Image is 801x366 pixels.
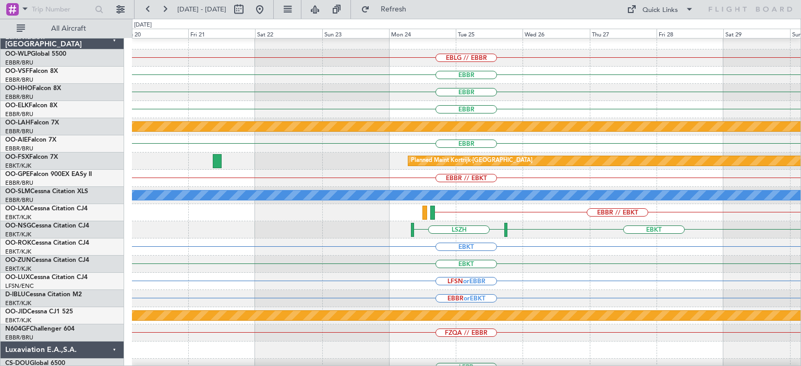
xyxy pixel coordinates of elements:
[5,334,33,342] a: EBBR/BRU
[5,265,31,273] a: EBKT/KJK
[177,5,226,14] span: [DATE] - [DATE]
[5,248,31,256] a: EBKT/KJK
[188,29,255,38] div: Fri 21
[523,29,589,38] div: Wed 26
[657,29,723,38] div: Fri 28
[11,20,113,37] button: All Aircraft
[5,154,29,160] span: OO-FSX
[122,29,188,38] div: Thu 20
[5,137,28,143] span: OO-AIE
[372,6,416,13] span: Refresh
[5,93,33,101] a: EBBR/BRU
[5,145,33,153] a: EBBR/BRU
[255,29,322,38] div: Sat 22
[322,29,389,38] div: Sun 23
[5,282,34,290] a: LFSN/ENC
[5,51,31,57] span: OO-WLP
[5,213,31,221] a: EBKT/KJK
[5,326,30,332] span: N604GF
[5,85,61,92] a: OO-HHOFalcon 8X
[5,188,88,195] a: OO-SLMCessna Citation XLS
[642,5,678,16] div: Quick Links
[5,274,30,281] span: OO-LUX
[723,29,790,38] div: Sat 29
[5,171,92,178] a: OO-GPEFalcon 900EX EASy II
[5,103,57,109] a: OO-ELKFalcon 8X
[5,51,66,57] a: OO-WLPGlobal 5500
[5,128,33,135] a: EBBR/BRU
[5,206,30,212] span: OO-LXA
[5,223,89,229] a: OO-NSGCessna Citation CJ4
[5,231,31,238] a: EBKT/KJK
[5,120,30,126] span: OO-LAH
[5,292,82,298] a: D-IBLUCessna Citation M2
[5,196,33,204] a: EBBR/BRU
[5,68,58,74] a: OO-VSFFalcon 8X
[389,29,456,38] div: Mon 24
[5,162,31,170] a: EBKT/KJK
[622,1,699,18] button: Quick Links
[27,25,110,32] span: All Aircraft
[5,120,59,126] a: OO-LAHFalcon 7X
[5,299,31,307] a: EBKT/KJK
[5,188,30,195] span: OO-SLM
[5,76,33,84] a: EBBR/BRU
[5,154,58,160] a: OO-FSXFalcon 7X
[456,29,523,38] div: Tue 25
[5,257,31,263] span: OO-ZUN
[5,223,31,229] span: OO-NSG
[5,59,33,67] a: EBBR/BRU
[5,317,31,324] a: EBKT/KJK
[5,292,26,298] span: D-IBLU
[5,171,30,178] span: OO-GPE
[5,326,75,332] a: N604GFChallenger 604
[5,179,33,187] a: EBBR/BRU
[5,257,89,263] a: OO-ZUNCessna Citation CJ4
[5,309,73,315] a: OO-JIDCessna CJ1 525
[5,68,29,74] span: OO-VSF
[5,274,88,281] a: OO-LUXCessna Citation CJ4
[5,137,56,143] a: OO-AIEFalcon 7X
[411,153,532,169] div: Planned Maint Kortrijk-[GEOGRAPHIC_DATA]
[356,1,419,18] button: Refresh
[5,103,29,109] span: OO-ELK
[5,85,32,92] span: OO-HHO
[134,21,152,30] div: [DATE]
[5,206,88,212] a: OO-LXACessna Citation CJ4
[5,309,27,315] span: OO-JID
[590,29,657,38] div: Thu 27
[5,240,89,246] a: OO-ROKCessna Citation CJ4
[32,2,92,17] input: Trip Number
[5,110,33,118] a: EBBR/BRU
[5,240,31,246] span: OO-ROK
